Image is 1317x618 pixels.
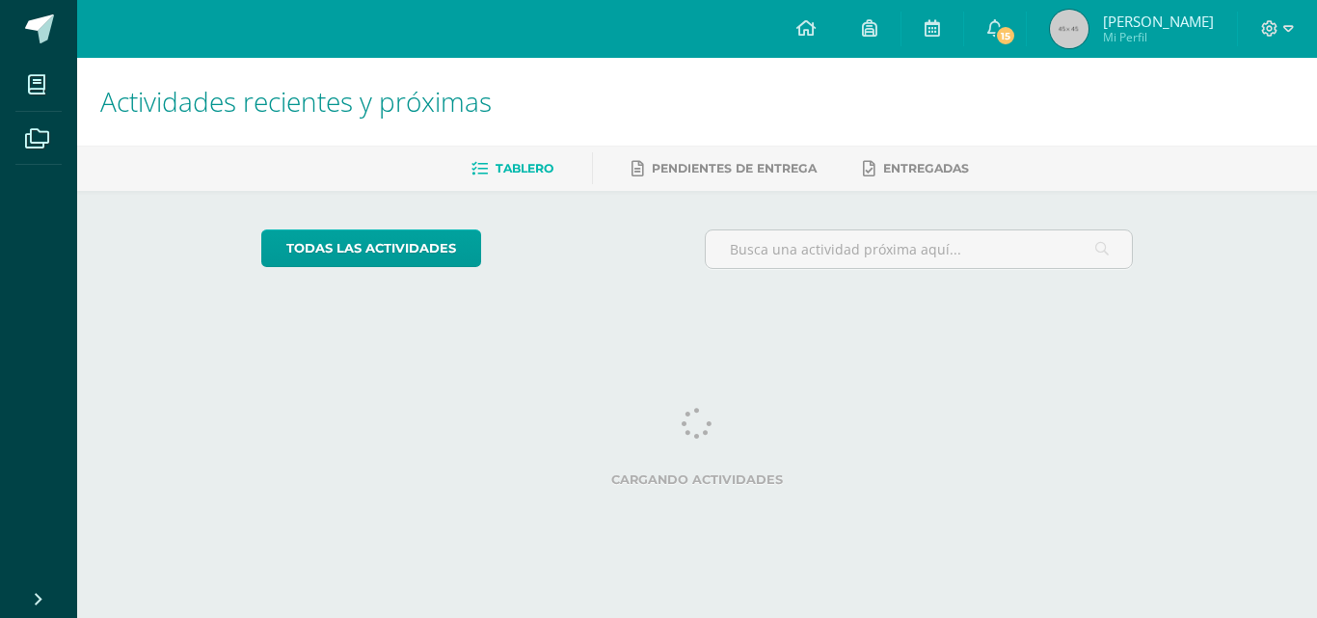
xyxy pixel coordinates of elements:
[496,161,553,175] span: Tablero
[706,230,1133,268] input: Busca una actividad próxima aquí...
[1103,29,1214,45] span: Mi Perfil
[883,161,969,175] span: Entregadas
[995,25,1016,46] span: 15
[632,153,817,184] a: Pendientes de entrega
[652,161,817,175] span: Pendientes de entrega
[261,229,481,267] a: todas las Actividades
[261,472,1134,487] label: Cargando actividades
[1103,12,1214,31] span: [PERSON_NAME]
[100,83,492,120] span: Actividades recientes y próximas
[471,153,553,184] a: Tablero
[863,153,969,184] a: Entregadas
[1050,10,1089,48] img: 45x45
